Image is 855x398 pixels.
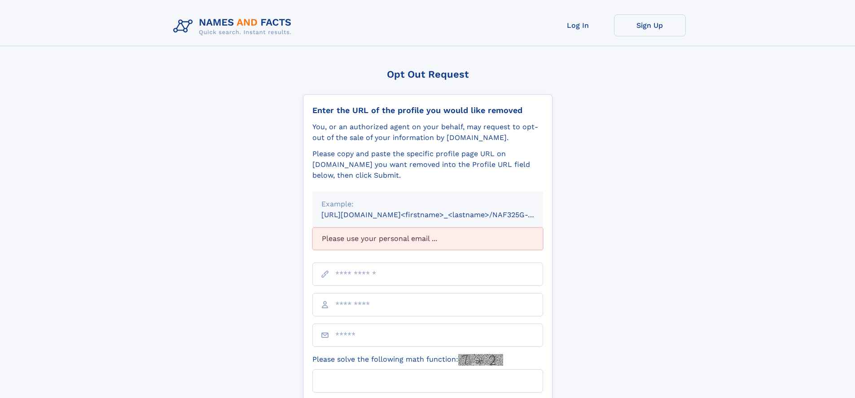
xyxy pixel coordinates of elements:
a: Log In [542,14,614,36]
label: Please solve the following math function: [312,354,503,366]
div: Enter the URL of the profile you would like removed [312,105,543,115]
div: Please copy and paste the specific profile page URL on [DOMAIN_NAME] you want removed into the Pr... [312,149,543,181]
div: Opt Out Request [303,69,552,80]
div: You, or an authorized agent on your behalf, may request to opt-out of the sale of your informatio... [312,122,543,143]
img: Logo Names and Facts [170,14,299,39]
div: Please use your personal email ... [312,227,543,250]
a: Sign Up [614,14,686,36]
small: [URL][DOMAIN_NAME]<firstname>_<lastname>/NAF325G-xxxxxxxx [321,210,560,219]
div: Example: [321,199,534,210]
